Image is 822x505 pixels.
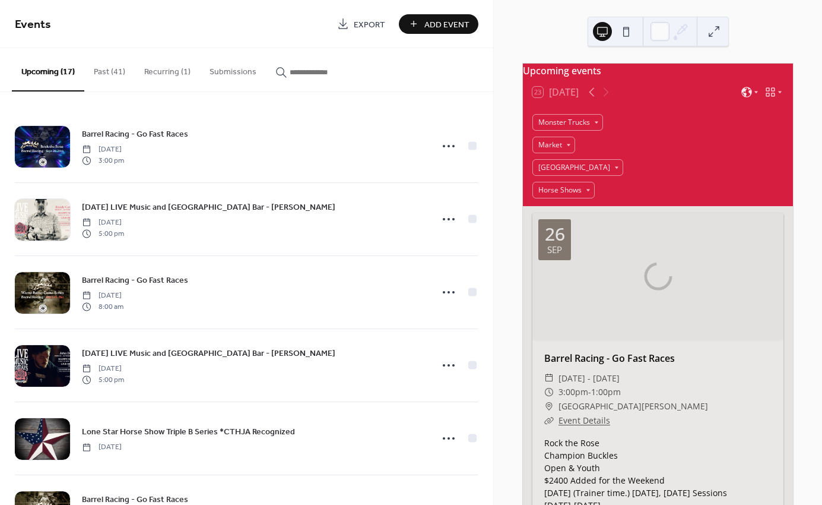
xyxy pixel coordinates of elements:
[82,291,123,301] span: [DATE]
[544,371,554,386] div: ​
[82,274,188,287] span: Barrel Racing - Go Fast Races
[84,48,135,90] button: Past (41)
[545,225,565,243] div: 26
[82,201,335,214] span: [DATE] LIVE Music and [GEOGRAPHIC_DATA] Bar - [PERSON_NAME]
[544,385,554,399] div: ​
[200,48,266,90] button: Submissions
[82,426,295,438] span: Lone Star Horse Show Triple B Series *CTHJA Recognized
[15,13,51,36] span: Events
[82,364,124,374] span: [DATE]
[82,228,124,239] span: 5:00 pm
[558,399,708,414] span: [GEOGRAPHIC_DATA][PERSON_NAME]
[135,48,200,90] button: Recurring (1)
[588,385,591,399] span: -
[82,348,335,360] span: [DATE] LIVE Music and [GEOGRAPHIC_DATA] Bar - [PERSON_NAME]
[558,371,620,386] span: [DATE] - [DATE]
[82,425,295,438] a: Lone Star Horse Show Triple B Series *CTHJA Recognized
[82,155,124,166] span: 3:00 pm
[82,346,335,360] a: [DATE] LIVE Music and [GEOGRAPHIC_DATA] Bar - [PERSON_NAME]
[558,415,610,426] a: Event Details
[547,245,562,254] div: Sep
[12,48,84,91] button: Upcoming (17)
[82,273,188,287] a: Barrel Racing - Go Fast Races
[82,442,122,453] span: [DATE]
[354,18,385,31] span: Export
[558,385,588,399] span: 3:00pm
[544,414,554,428] div: ​
[399,14,478,34] button: Add Event
[523,64,793,78] div: Upcoming events
[82,144,124,155] span: [DATE]
[82,200,335,214] a: [DATE] LIVE Music and [GEOGRAPHIC_DATA] Bar - [PERSON_NAME]
[82,301,123,312] span: 8:00 am
[82,374,124,385] span: 5:00 pm
[328,14,394,34] a: Export
[424,18,469,31] span: Add Event
[544,352,675,365] a: Barrel Racing - Go Fast Races
[82,128,188,141] span: Barrel Racing - Go Fast Races
[591,385,621,399] span: 1:00pm
[544,399,554,414] div: ​
[82,127,188,141] a: Barrel Racing - Go Fast Races
[82,217,124,228] span: [DATE]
